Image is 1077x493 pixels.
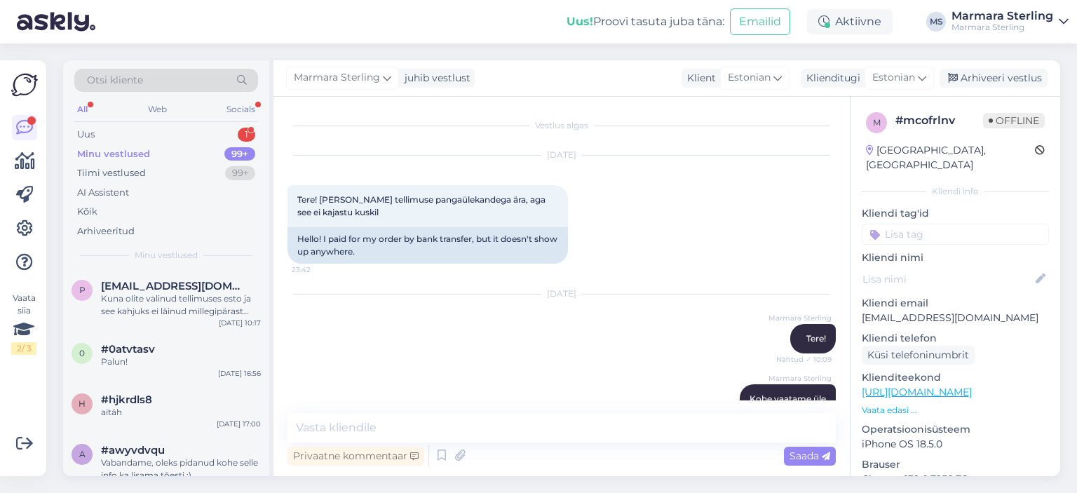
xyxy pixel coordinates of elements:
[77,224,135,238] div: Arhiveeritud
[862,437,1049,452] p: iPhone OS 18.5.0
[101,343,155,356] span: #0atvtasv
[730,8,790,35] button: Emailid
[11,292,36,355] div: Vaata siia
[862,386,972,398] a: [URL][DOMAIN_NAME]
[238,128,255,142] div: 1
[862,311,1049,325] p: [EMAIL_ADDRESS][DOMAIN_NAME]
[951,22,1053,33] div: Marmara Sterling
[101,457,261,482] div: Vabandame, oleks pidanud kohe selle info ka lisama tõesti :)
[776,354,832,365] span: Nähtud ✓ 10:09
[77,147,150,161] div: Minu vestlused
[862,457,1049,472] p: Brauser
[87,73,143,88] span: Otsi kliente
[862,472,1049,487] p: Chrome 139.0.7258.76
[101,393,152,406] span: #hjkrdls8
[219,318,261,328] div: [DATE] 10:17
[682,71,716,86] div: Klient
[218,368,261,379] div: [DATE] 16:56
[399,71,470,86] div: juhib vestlust
[217,419,261,429] div: [DATE] 17:00
[101,444,165,457] span: #awyvdvqu
[728,70,771,86] span: Estonian
[287,119,836,132] div: Vestlus algas
[77,186,129,200] div: AI Assistent
[862,271,1033,287] input: Lisa nimi
[77,166,146,180] div: Tiimi vestlused
[294,70,380,86] span: Marmara Sterling
[862,250,1049,265] p: Kliendi nimi
[983,113,1045,128] span: Offline
[873,117,881,128] span: m
[135,249,198,262] span: Minu vestlused
[768,373,832,384] span: Marmara Sterling
[101,280,247,292] span: pillekaro@gmail.com
[790,450,830,462] span: Saada
[287,288,836,300] div: [DATE]
[79,285,86,295] span: p
[862,346,975,365] div: Küsi telefoninumbrit
[801,71,860,86] div: Klienditugi
[862,224,1049,245] input: Lisa tag
[895,112,983,129] div: # mcofrlnv
[225,166,255,180] div: 99+
[940,69,1048,88] div: Arhiveeri vestlus
[862,206,1049,221] p: Kliendi tag'id
[287,149,836,161] div: [DATE]
[951,11,1053,22] div: Marmara Sterling
[145,100,170,119] div: Web
[74,100,90,119] div: All
[11,72,38,98] img: Askly Logo
[951,11,1069,33] a: Marmara SterlingMarmara Sterling
[862,404,1049,417] p: Vaata edasi ...
[297,194,548,217] span: Tere! [PERSON_NAME] tellimuse pangaülekandega ära, aga see ei kajastu kuskil
[862,331,1049,346] p: Kliendi telefon
[862,422,1049,437] p: Operatsioonisüsteem
[807,9,893,34] div: Aktiivne
[101,406,261,419] div: aitäh
[292,264,344,275] span: 23:42
[79,348,85,358] span: 0
[567,15,593,28] b: Uus!
[287,447,424,466] div: Privaatne kommentaar
[77,205,97,219] div: Kõik
[101,356,261,368] div: Palun!
[77,128,95,142] div: Uus
[768,313,832,323] span: Marmara Sterling
[866,143,1035,173] div: [GEOGRAPHIC_DATA], [GEOGRAPHIC_DATA]
[79,398,86,409] span: h
[79,449,86,459] span: a
[872,70,915,86] span: Estonian
[806,333,826,344] span: Tere!
[862,296,1049,311] p: Kliendi email
[926,12,946,32] div: MS
[101,292,261,318] div: Kuna olite valinud tellimuses esto ja see kahjuks ei läinud millegipärast läbi, siis jäi tellimus...
[862,370,1049,385] p: Klienditeekond
[862,185,1049,198] div: Kliendi info
[750,393,826,404] span: Kohe vaatame üle
[287,227,568,264] div: Hello! I paid for my order by bank transfer, but it doesn't show up anywhere.
[224,100,258,119] div: Socials
[567,13,724,30] div: Proovi tasuta juba täna:
[11,342,36,355] div: 2 / 3
[224,147,255,161] div: 99+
